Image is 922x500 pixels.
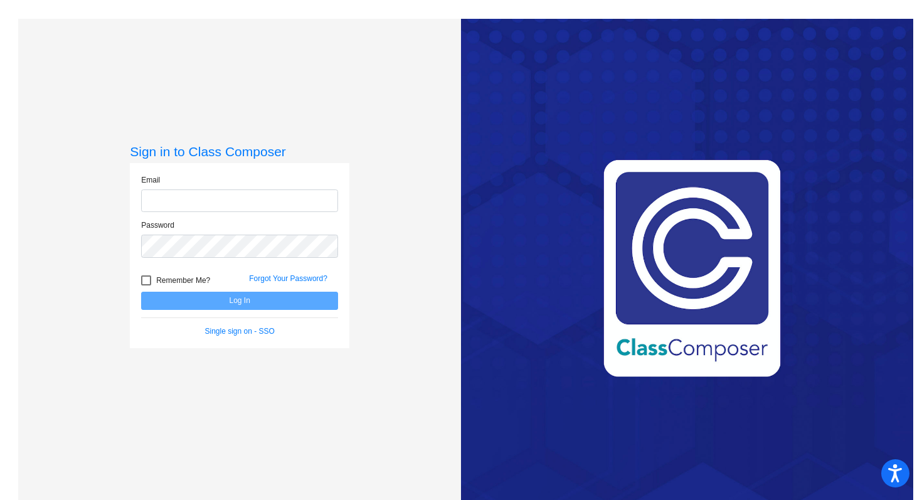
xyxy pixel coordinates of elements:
button: Log In [141,292,338,310]
a: Forgot Your Password? [249,274,327,283]
a: Single sign on - SSO [205,327,275,336]
h3: Sign in to Class Composer [130,144,349,159]
span: Remember Me? [156,273,210,288]
label: Password [141,220,174,231]
label: Email [141,174,160,186]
